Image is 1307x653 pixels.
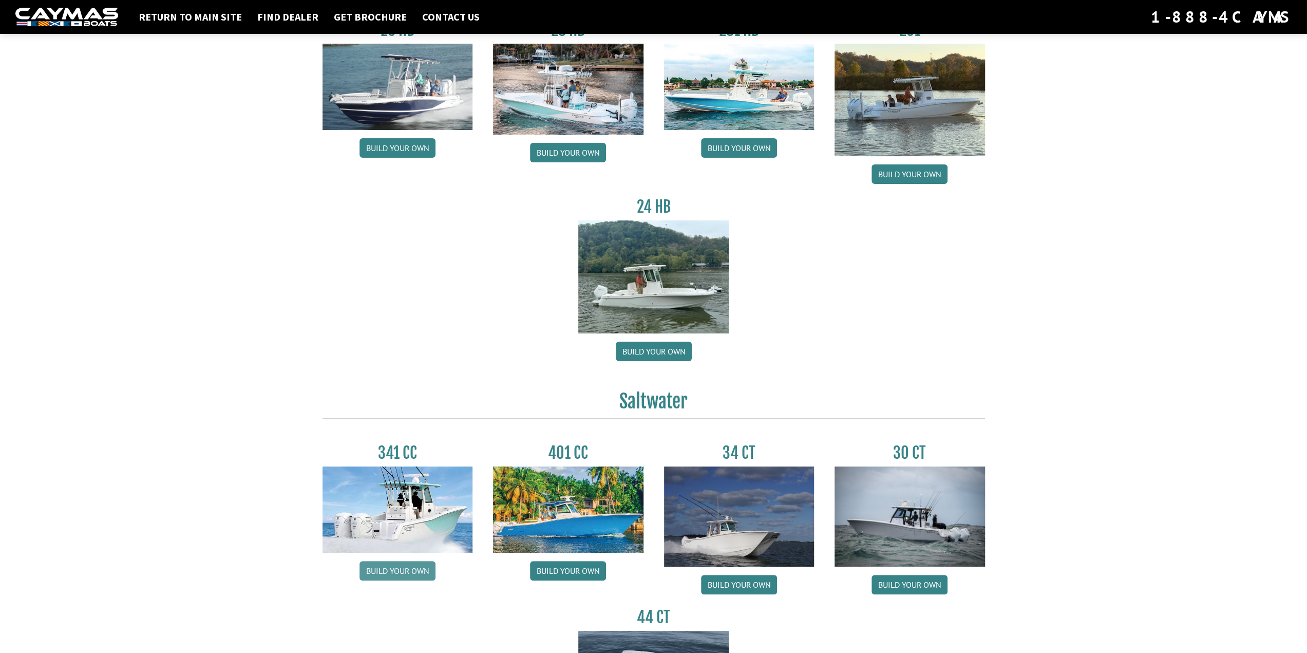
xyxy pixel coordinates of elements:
[323,390,985,419] h2: Saltwater
[616,342,692,361] a: Build your own
[329,10,412,24] a: Get Brochure
[664,44,814,130] img: 28-hb-twin.jpg
[701,575,777,594] a: Build your own
[835,44,985,156] img: 291_Thumbnail.jpg
[872,164,948,184] a: Build your own
[417,10,485,24] a: Contact Us
[530,561,606,581] a: Build your own
[578,197,729,216] h3: 24 HB
[1151,6,1292,28] div: 1-888-4CAYMAS
[252,10,324,24] a: Find Dealer
[835,443,985,462] h3: 30 CT
[872,575,948,594] a: Build your own
[323,443,473,462] h3: 341 CC
[323,44,473,130] img: 26_new_photo_resized.jpg
[530,143,606,162] a: Build your own
[664,467,814,567] img: Caymas_34_CT_pic_1.jpg
[323,467,473,553] img: 341CC-thumbjpg.jpg
[835,467,985,567] img: 30_CT_photo_shoot_for_caymas_connect.jpg
[359,561,435,581] a: Build your own
[578,608,729,627] h3: 44 CT
[134,10,247,24] a: Return to main site
[493,443,643,462] h3: 401 CC
[701,138,777,158] a: Build your own
[359,138,435,158] a: Build your own
[493,467,643,553] img: 401CC_thumb.pg.jpg
[15,8,118,27] img: white-logo-c9c8dbefe5ff5ceceb0f0178aa75bf4bb51f6bca0971e226c86eb53dfe498488.png
[578,220,729,333] img: 24_HB_thumbnail.jpg
[493,44,643,135] img: 28_hb_thumbnail_for_caymas_connect.jpg
[664,443,814,462] h3: 34 CT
